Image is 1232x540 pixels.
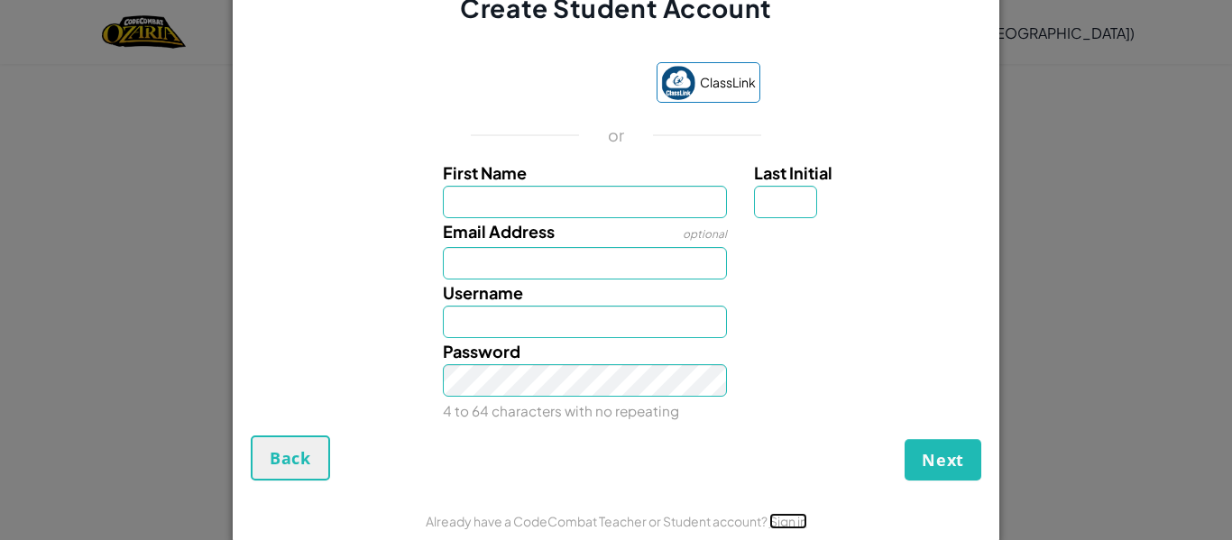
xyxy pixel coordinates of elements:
p: or [608,124,625,146]
span: ClassLink [700,69,756,96]
span: Back [270,447,311,469]
span: Password [443,341,520,362]
span: Username [443,282,523,303]
img: classlink-logo-small.png [661,66,695,100]
button: Back [251,435,330,481]
span: Next [922,449,964,471]
span: Last Initial [754,162,832,183]
iframe: Sign in with Google Button [464,65,648,105]
span: Email Address [443,221,555,242]
span: Already have a CodeCombat Teacher or Student account? [426,513,769,529]
a: Sign in [769,513,807,529]
button: Next [905,439,981,481]
span: First Name [443,162,527,183]
span: optional [683,227,727,241]
small: 4 to 64 characters with no repeating [443,402,679,419]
